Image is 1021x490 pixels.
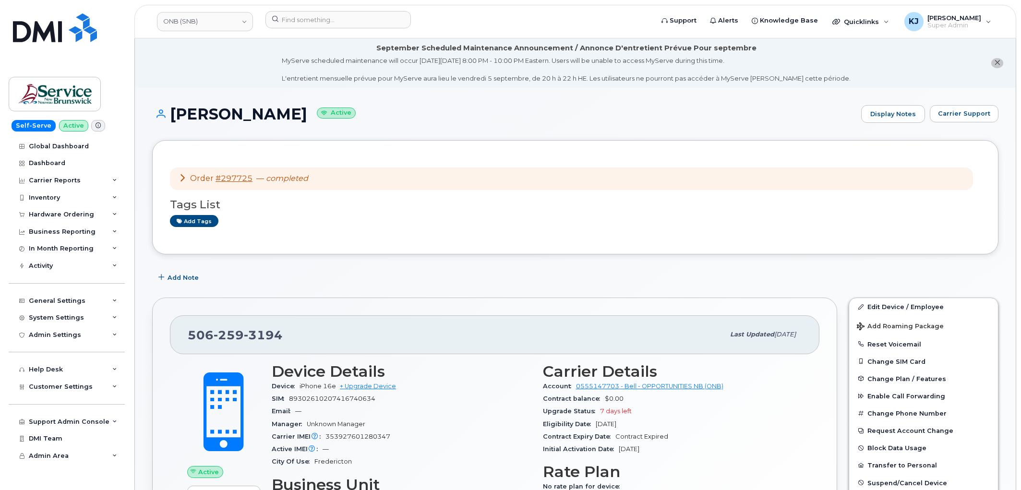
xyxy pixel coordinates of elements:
button: Change Phone Number [849,405,998,422]
span: Active IMEI [272,445,323,453]
span: Active [198,467,219,477]
span: 353927601280347 [325,433,390,440]
span: SIM [272,395,289,402]
h3: Rate Plan [543,463,803,480]
a: + Upgrade Device [340,382,396,390]
span: Email [272,407,295,415]
span: Order [190,174,214,183]
button: Request Account Change [849,422,998,439]
span: Carrier Support [938,109,990,118]
span: Account [543,382,576,390]
button: Change Plan / Features [849,370,998,387]
span: No rate plan for device [543,483,625,490]
span: 259 [214,328,244,342]
button: Enable Call Forwarding [849,387,998,405]
span: — [323,445,329,453]
span: Eligibility Date [543,420,596,428]
a: Display Notes [861,105,925,123]
span: Change Plan / Features [867,375,946,382]
span: 3194 [244,328,283,342]
span: Initial Activation Date [543,445,619,453]
h3: Tags List [170,199,981,211]
span: Fredericton [314,458,352,465]
span: — [295,407,301,415]
button: Block Data Usage [849,439,998,456]
span: [DATE] [619,445,639,453]
span: [DATE] [596,420,616,428]
button: Transfer to Personal [849,456,998,474]
span: iPhone 16e [300,382,336,390]
a: 0555147703 - Bell - OPPORTUNITIES NB (ONB) [576,382,723,390]
span: $0.00 [605,395,624,402]
div: September Scheduled Maintenance Announcement / Annonce D'entretient Prévue Pour septembre [376,43,757,53]
span: Contract balance [543,395,605,402]
h3: Device Details [272,363,531,380]
span: Contract Expiry Date [543,433,615,440]
h1: [PERSON_NAME] [152,106,856,122]
em: completed [266,174,308,183]
span: Enable Call Forwarding [867,393,945,400]
span: Add Note [168,273,199,282]
button: Change SIM Card [849,353,998,370]
span: Last updated [730,331,774,338]
span: Suspend/Cancel Device [867,479,947,486]
span: 7 days left [600,407,632,415]
span: Device [272,382,300,390]
span: City Of Use [272,458,314,465]
span: Carrier IMEI [272,433,325,440]
a: #297725 [216,174,252,183]
div: MyServe scheduled maintenance will occur [DATE][DATE] 8:00 PM - 10:00 PM Eastern. Users will be u... [282,56,851,83]
small: Active [317,108,356,119]
a: Add tags [170,215,218,227]
span: Upgrade Status [543,407,600,415]
span: — [256,174,308,183]
button: Add Note [152,269,207,286]
span: [DATE] [774,331,796,338]
span: Manager [272,420,307,428]
button: Carrier Support [930,105,998,122]
span: Unknown Manager [307,420,365,428]
span: 506 [188,328,283,342]
span: Contract Expired [615,433,668,440]
button: Add Roaming Package [849,316,998,335]
span: 89302610207416740634 [289,395,375,402]
button: close notification [991,58,1003,68]
h3: Carrier Details [543,363,803,380]
button: Reset Voicemail [849,335,998,353]
a: Edit Device / Employee [849,298,998,315]
span: Add Roaming Package [857,323,944,332]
